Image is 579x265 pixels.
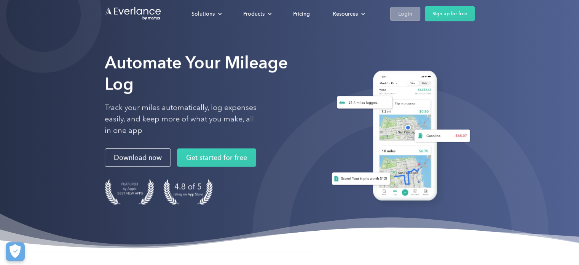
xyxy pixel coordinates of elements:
[333,9,358,19] div: Resources
[293,9,310,19] div: Pricing
[105,179,154,204] img: Badge for Featured by Apple Best New Apps
[105,52,288,94] strong: Automate Your Mileage Log
[163,179,213,204] img: 4.9 out of 5 stars on the app store
[243,9,265,19] div: Products
[105,148,171,167] a: Download now
[398,9,412,19] div: Login
[322,65,475,209] img: Everlance, mileage tracker app, expense tracking app
[325,7,371,21] div: Resources
[105,6,162,21] a: Go to homepage
[105,102,257,136] p: Track your miles automatically, log expenses easily, and keep more of what you make, all in one app
[425,6,475,21] a: Sign up for free
[177,148,256,167] a: Get started for free
[236,7,278,21] div: Products
[6,242,25,261] button: Cookies Settings
[191,9,215,19] div: Solutions
[184,7,228,21] div: Solutions
[286,7,317,21] a: Pricing
[390,7,420,21] a: Login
